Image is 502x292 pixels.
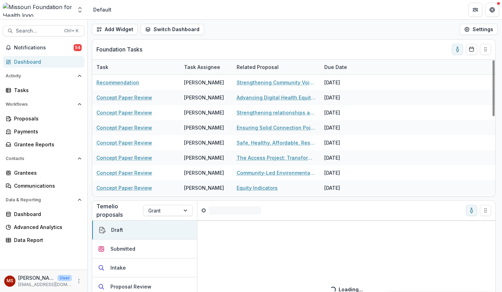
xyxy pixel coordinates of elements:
[320,63,351,71] div: Due Date
[480,205,491,216] button: Drag
[480,44,491,55] button: Drag
[237,169,316,176] a: Community-Led Environmental Health Assessment: Measuring What Matters in Post-Tornado [GEOGRAPHIC...
[468,3,482,17] button: Partners
[3,3,72,17] img: Missouri Foundation for Health logo
[184,139,224,146] div: [PERSON_NAME]
[75,3,85,17] button: Open entity switcher
[237,139,316,146] a: Safe, Healthy, Affordable, Resilient, Communities (SHARC)
[96,79,139,86] a: Recommendation
[320,60,373,75] div: Due Date
[237,184,278,192] a: Equity Indicators
[3,180,84,192] a: Communications
[3,70,84,82] button: Open Activity
[14,223,79,231] div: Advanced Analytics
[3,208,84,220] a: Dashboard
[3,113,84,124] a: Proposals
[75,277,83,285] button: More
[14,115,79,122] div: Proposals
[6,102,75,107] span: Workflows
[96,154,152,161] a: Concept Paper Review
[452,44,463,55] button: toggle-assigned-to-me
[184,124,224,131] div: [PERSON_NAME]
[141,24,204,35] button: Switch Dashboard
[57,275,72,281] p: User
[96,94,152,101] a: Concept Paper Review
[320,150,373,165] div: [DATE]
[63,27,80,35] div: Ctrl + K
[92,63,113,71] div: Task
[466,44,477,55] button: Calendar
[92,60,180,75] div: Task
[90,5,114,15] nav: breadcrumb
[320,75,373,90] div: [DATE]
[232,60,320,75] div: Related Proposal
[184,154,224,161] div: [PERSON_NAME]
[237,79,316,86] a: Strengthening Community Voices: CASPER Data to Action on Mental Health and Firearm Safety
[3,167,84,179] a: Grantees
[3,221,84,233] a: Advanced Analytics
[7,279,13,283] div: Marcel Scaife
[96,202,143,219] p: Temelio proposals
[6,74,75,78] span: Activity
[18,281,72,288] p: [EMAIL_ADDRESS][DOMAIN_NAME]
[184,169,224,176] div: [PERSON_NAME]
[180,60,232,75] div: Task Assignee
[92,24,138,35] button: Add Widget
[14,86,79,94] div: Tasks
[14,45,74,51] span: Notifications
[6,197,75,202] span: Data & Reporting
[18,274,55,281] p: [PERSON_NAME]
[237,154,316,161] a: The Access Project: Transforming Recreation Through Community Power
[96,169,152,176] a: Concept Paper Review
[96,45,142,54] p: Foundation Tasks
[110,283,151,290] div: Proposal Review
[93,6,111,13] div: Default
[320,195,373,210] div: [DATE]
[3,42,84,53] button: Notifications54
[111,226,123,234] div: Draft
[485,3,499,17] button: Get Help
[320,135,373,150] div: [DATE]
[466,205,477,216] button: toggle-assigned-to-me
[320,120,373,135] div: [DATE]
[96,109,152,116] a: Concept Paper Review
[74,44,82,51] span: 54
[320,105,373,120] div: [DATE]
[320,165,373,180] div: [DATE]
[14,182,79,189] div: Communications
[96,184,152,192] a: Concept Paper Review
[14,128,79,135] div: Payments
[96,124,152,131] a: Concept Paper Review
[3,25,84,36] button: Search...
[237,109,316,116] a: Strengthening relationships among Asian American coalitions to advance equitable access to the he...
[110,264,126,271] div: Intake
[180,63,224,71] div: Task Assignee
[3,194,84,206] button: Open Data & Reporting
[3,56,84,68] a: Dashboard
[184,94,224,101] div: [PERSON_NAME]
[16,28,60,34] span: Search...
[3,139,84,150] a: Grantee Reports
[14,141,79,148] div: Grantee Reports
[184,109,224,116] div: [PERSON_NAME]
[237,94,316,101] a: Advancing Digital Health Equity in [US_STATE] through Community-Based Efforts
[232,63,283,71] div: Related Proposal
[110,245,135,252] div: Submitted
[92,258,197,277] button: Intake
[14,236,79,244] div: Data Report
[3,99,84,110] button: Open Workflows
[14,210,79,218] div: Dashboard
[3,84,84,96] a: Tasks
[3,126,84,137] a: Payments
[3,234,84,246] a: Data Report
[320,180,373,195] div: [DATE]
[460,24,498,35] button: Settings
[96,139,152,146] a: Concept Paper Review
[184,184,224,192] div: [PERSON_NAME]
[14,169,79,176] div: Grantees
[14,58,79,65] div: Dashboard
[6,156,75,161] span: Contacts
